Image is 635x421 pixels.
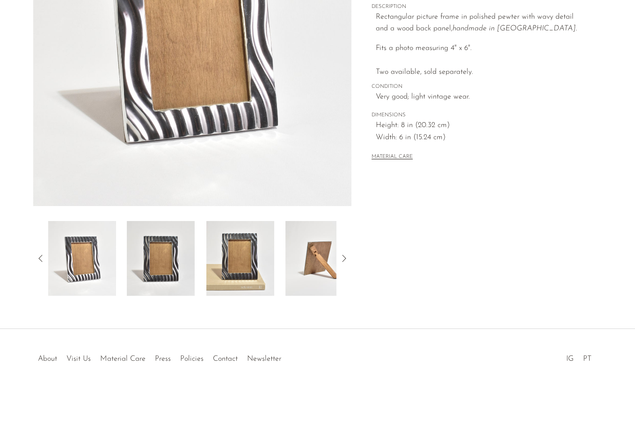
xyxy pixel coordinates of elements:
span: Very good; light vintage wear. [376,91,582,103]
a: About [38,355,57,363]
a: Material Care [100,355,146,363]
span: DESCRIPTION [372,3,582,11]
img: Wavy Pewter Picture Frame [285,221,353,296]
span: Height: 8 in (20.32 cm) [376,120,582,132]
a: IG [566,355,574,363]
a: Contact [213,355,238,363]
span: DIMENSIONS [372,111,582,120]
img: Wavy Pewter Picture Frame [206,221,274,296]
p: Fits a photo measuring 4" x 6". Two available, sold separately. [376,43,582,78]
a: Visit Us [66,355,91,363]
p: Rectangular picture frame in polished pewter with wavy detail and a wood back panel, [376,11,582,35]
em: handm [453,25,474,32]
a: Policies [180,355,204,363]
span: Width: 6 in (15.24 cm) [376,132,582,144]
img: Wavy Pewter Picture Frame [48,221,116,296]
a: Press [155,355,171,363]
button: MATERIAL CARE [372,154,413,161]
em: ade in [GEOGRAPHIC_DATA]. [474,25,577,32]
span: CONDITION [372,83,582,91]
a: PT [583,355,591,363]
img: Wavy Pewter Picture Frame [127,221,195,296]
ul: Quick links [33,348,286,365]
ul: Social Medias [562,348,596,365]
